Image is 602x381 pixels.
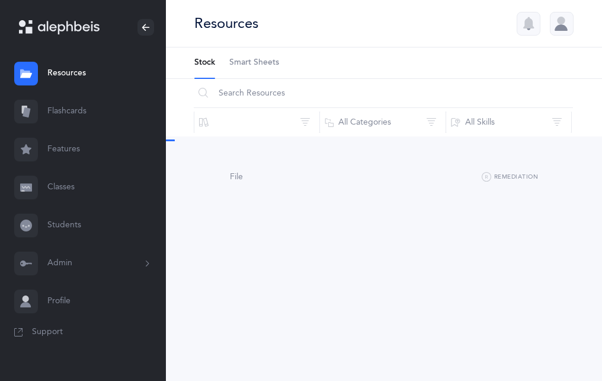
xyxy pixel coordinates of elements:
[229,57,279,69] span: Smart Sheets
[32,326,63,338] span: Support
[194,14,258,33] div: Resources
[194,79,573,107] input: Search Resources
[446,108,572,136] button: All Skills
[319,108,446,136] button: All Categories
[482,170,538,185] button: Remediation
[230,172,243,182] span: File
